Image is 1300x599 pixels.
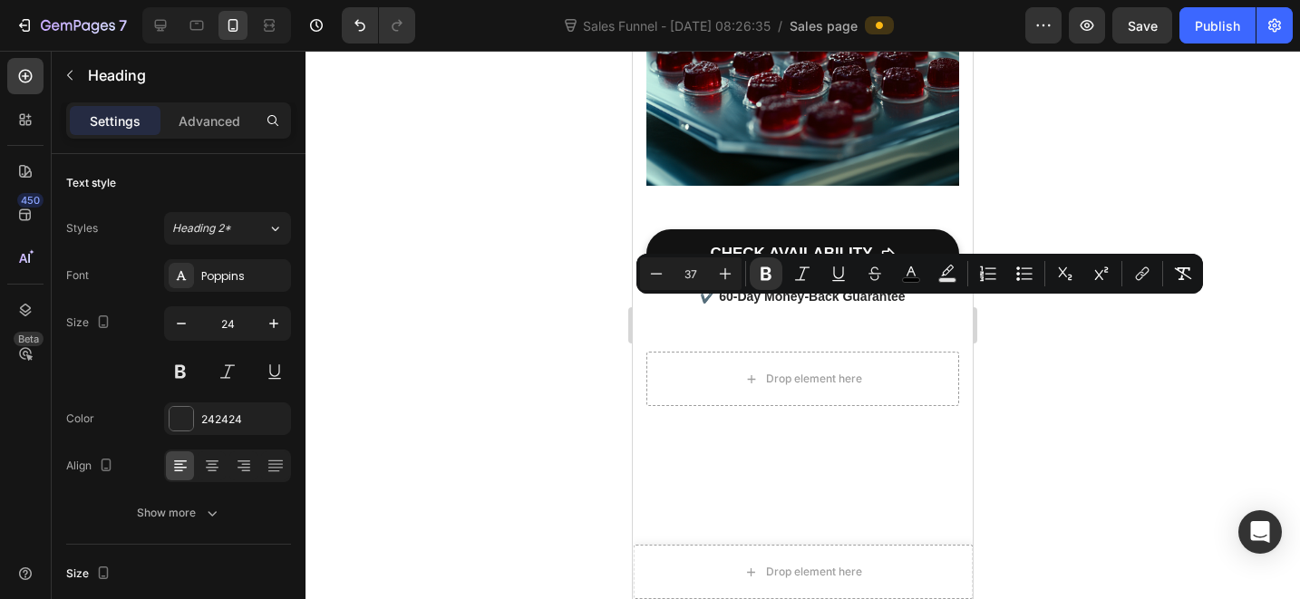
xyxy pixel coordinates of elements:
[137,504,221,522] div: Show more
[90,111,141,130] p: Settings
[179,111,240,130] p: Advanced
[579,16,774,35] span: Sales Funnel - [DATE] 08:26:35
[164,212,291,245] button: Heading 2*
[119,14,127,36] p: 7
[14,332,44,346] div: Beta
[17,193,44,208] div: 450
[1238,510,1282,554] div: Open Intercom Messenger
[1128,18,1158,34] span: Save
[66,497,291,529] button: Show more
[201,268,286,285] div: Poppins
[1195,16,1240,35] div: Publish
[66,562,114,586] div: Size
[636,254,1203,294] div: Editor contextual toolbar
[66,311,114,335] div: Size
[88,64,284,86] p: Heading
[7,7,135,43] button: 7
[66,411,94,427] div: Color
[201,411,286,428] div: 242424
[778,16,782,35] span: /
[66,267,89,284] div: Font
[342,7,415,43] div: Undo/Redo
[66,220,98,237] div: Styles
[66,175,116,191] div: Text style
[790,16,858,35] span: Sales page
[1112,7,1172,43] button: Save
[633,51,973,599] iframe: Design area
[66,454,117,478] div: Align
[172,220,231,237] span: Heading 2*
[1179,7,1256,43] button: Publish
